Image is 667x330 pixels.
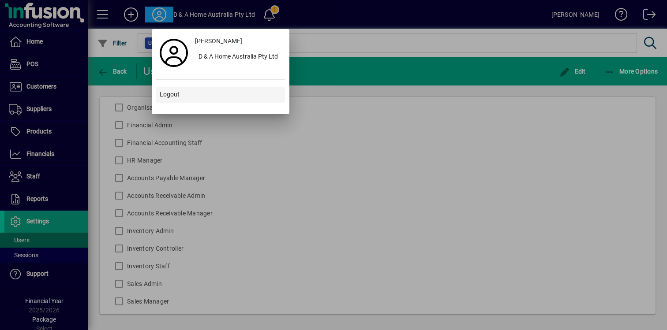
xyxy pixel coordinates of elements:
button: D & A Home Australia Pty Ltd [191,49,285,65]
a: [PERSON_NAME] [191,33,285,49]
span: [PERSON_NAME] [195,37,242,46]
span: Logout [160,90,180,99]
button: Logout [156,87,285,103]
a: Profile [156,45,191,61]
